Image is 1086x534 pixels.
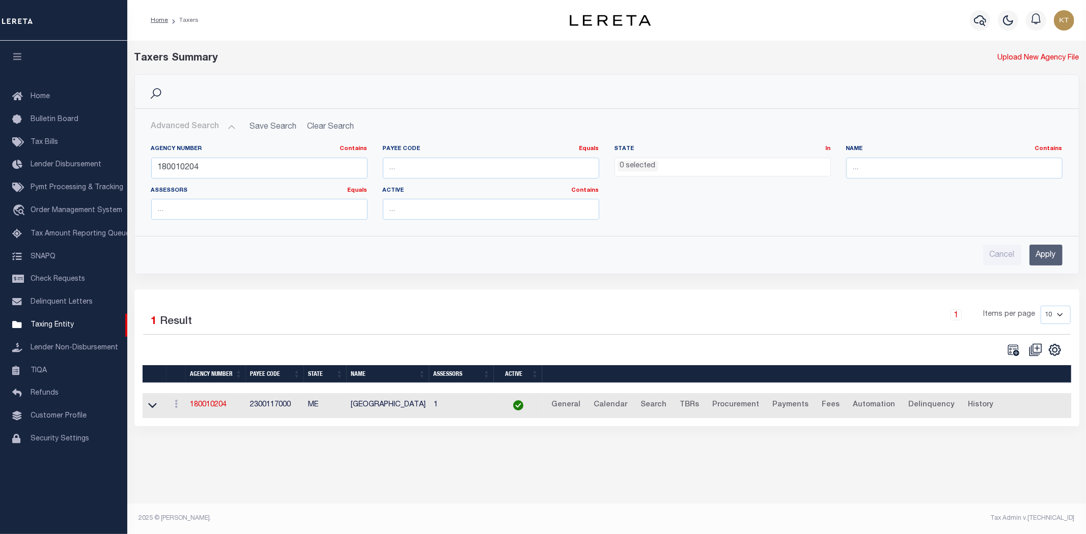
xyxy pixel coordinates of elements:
[168,16,199,25] li: Taxers
[984,309,1036,320] span: Items per page
[513,400,523,410] img: check-icon-green.svg
[31,230,130,238] span: Tax Amount Reporting Queue
[246,365,304,383] th: Payee Code: activate to sort column ascending
[768,397,813,413] a: Payments
[383,158,599,179] input: ...
[31,184,123,191] span: Pymt Processing & Tracking
[151,17,168,23] a: Home
[151,158,368,179] input: ...
[31,139,58,146] span: Tax Bills
[134,51,840,66] div: Taxers Summary
[31,116,78,123] span: Bulletin Board
[430,393,494,418] td: 1
[31,412,87,420] span: Customer Profile
[347,393,430,418] td: [GEOGRAPHIC_DATA]
[131,514,607,523] div: 2025 © [PERSON_NAME].
[383,187,599,195] label: Active
[151,187,368,195] label: Assessors
[383,199,599,220] input: ...
[151,145,368,154] label: Agency Number
[846,158,1063,179] input: ...
[31,93,50,100] span: Home
[304,365,347,383] th: State: activate to sort column ascending
[904,397,959,413] a: Delinquency
[31,367,47,374] span: TIQA
[186,365,246,383] th: Agency Number: activate to sort column ascending
[615,145,831,154] label: State
[589,397,632,413] a: Calendar
[383,145,599,154] label: Payee Code
[570,15,651,26] img: logo-dark.svg
[31,435,89,442] span: Security Settings
[347,365,429,383] th: Name: activate to sort column ascending
[348,188,368,193] a: Equals
[340,146,368,152] a: Contains
[31,276,85,283] span: Check Requests
[160,314,192,330] label: Result
[826,146,831,152] a: In
[31,390,59,397] span: Refunds
[636,397,671,413] a: Search
[12,204,29,218] i: travel_explore
[846,145,1063,154] label: Name
[963,397,998,413] a: History
[31,299,93,306] span: Delinquent Letters
[246,393,304,418] td: 2300117000
[190,401,227,408] a: 180010204
[494,365,542,383] th: Active: activate to sort column ascending
[615,514,1075,523] div: Tax Admin v.[TECHNICAL_ID]
[151,117,236,137] button: Advanced Search
[675,397,704,413] a: TBRs
[1029,245,1063,265] input: Apply
[31,207,122,214] span: Order Management System
[579,146,599,152] a: Equals
[1035,146,1063,152] a: Contains
[708,397,764,413] a: Procurement
[547,397,585,413] a: General
[951,309,962,320] a: 1
[429,365,494,383] th: Assessors: activate to sort column ascending
[848,397,900,413] a: Automation
[1054,10,1074,31] img: svg+xml;base64,PHN2ZyB4bWxucz0iaHR0cDovL3d3dy53My5vcmcvMjAwMC9zdmciIHBvaW50ZXItZXZlbnRzPSJub25lIi...
[31,253,55,260] span: SNAPQ
[618,161,658,172] li: 0 selected
[31,344,118,351] span: Lender Non-Disbursement
[304,393,347,418] td: ME
[31,321,74,329] span: Taxing Entity
[817,397,844,413] a: Fees
[572,188,599,193] a: Contains
[983,245,1021,265] input: Cancel
[151,199,368,220] input: ...
[998,53,1079,64] a: Upload New Agency File
[31,161,101,168] span: Lender Disbursement
[151,316,157,327] span: 1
